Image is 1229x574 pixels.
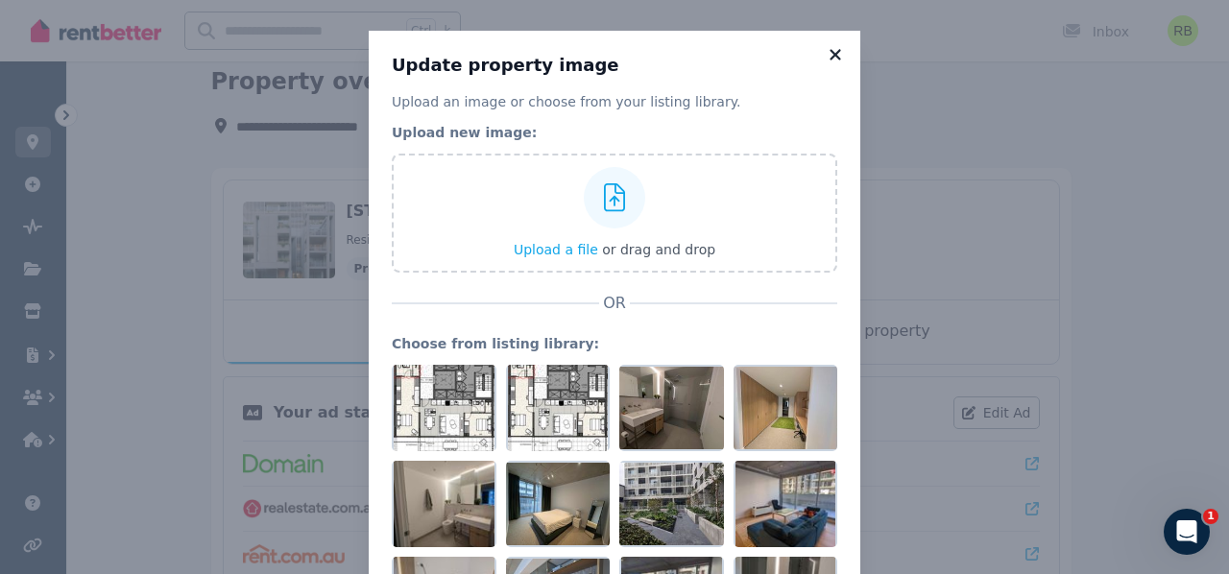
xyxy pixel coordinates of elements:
[392,123,837,142] legend: Upload new image:
[1164,509,1210,555] iframe: Intercom live chat
[602,242,715,257] span: or drag and drop
[392,54,837,77] h3: Update property image
[514,240,715,259] button: Upload a file or drag and drop
[514,242,598,257] span: Upload a file
[392,92,837,111] p: Upload an image or choose from your listing library.
[392,334,837,353] legend: Choose from listing library:
[599,292,630,315] span: OR
[1203,509,1218,524] span: 1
